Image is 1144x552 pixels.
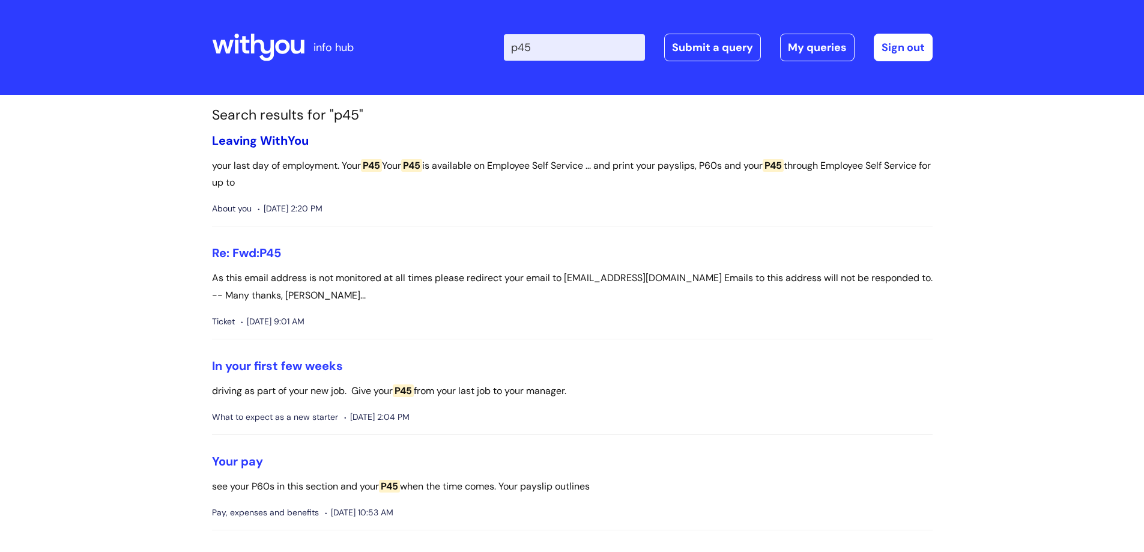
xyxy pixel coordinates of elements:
[313,38,354,57] p: info hub
[212,107,933,124] h1: Search results for "p45"
[393,384,414,397] span: P45
[241,314,304,329] span: [DATE] 9:01 AM
[259,245,281,261] span: P45
[664,34,761,61] a: Submit a query
[212,410,338,425] span: What to expect as a new starter
[780,34,855,61] a: My queries
[344,410,410,425] span: [DATE] 2:04 PM
[379,480,400,493] span: P45
[504,34,645,61] input: Search
[258,201,322,216] span: [DATE] 2:20 PM
[504,34,933,61] div: | -
[325,505,393,520] span: [DATE] 10:53 AM
[212,201,252,216] span: About you
[212,245,281,261] a: Re: Fwd:P45
[763,159,784,172] span: P45
[361,159,382,172] span: P45
[212,133,309,148] a: Leaving WithYou
[212,383,933,400] p: driving as part of your new job. Give your from your last job to your manager.
[401,159,422,172] span: P45
[212,453,263,469] a: Your pay
[212,314,235,329] span: Ticket
[212,358,343,374] a: In your first few weeks
[212,157,933,192] p: your last day of employment. Your Your is available on Employee Self Service ... and print your p...
[212,270,933,305] p: As this email address is not monitored at all times please redirect your email to [EMAIL_ADDRESS]...
[212,505,319,520] span: Pay, expenses and benefits
[874,34,933,61] a: Sign out
[212,478,933,496] p: see your P60s in this section and your when the time comes. Your payslip outlines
